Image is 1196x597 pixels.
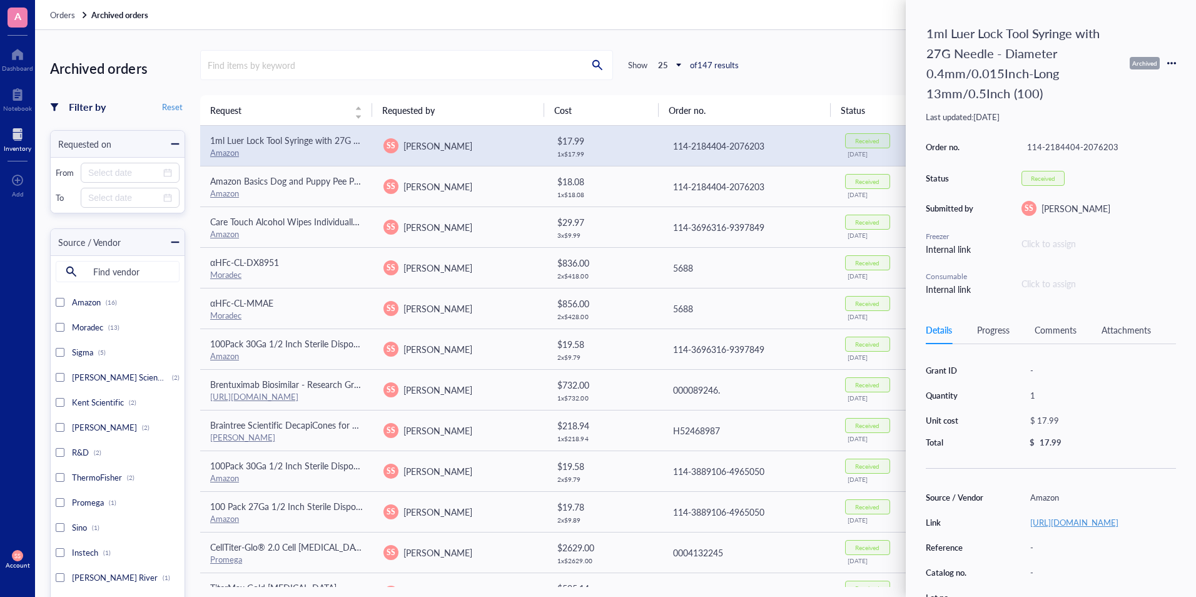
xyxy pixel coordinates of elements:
th: Request [200,95,372,125]
div: Received [855,584,879,592]
span: SS [387,547,395,558]
a: Promega [210,553,242,565]
a: Amazon [210,187,239,199]
div: Add [12,190,24,198]
span: SS [387,384,395,395]
div: Received [855,422,879,429]
span: SS [387,344,395,355]
div: Received [855,300,879,307]
div: Filter by [69,99,106,115]
div: 3 x $ 9.99 [557,232,651,239]
div: From [56,167,76,178]
div: of 147 results [690,59,739,71]
a: Orders [50,9,89,21]
div: 1 x $ 732.00 [557,394,651,402]
div: Account [6,561,30,569]
span: [PERSON_NAME] [403,546,472,559]
div: 114-3696316-9397849 [673,342,825,356]
div: 2 x $ 428.00 [557,313,651,320]
div: Received [1031,175,1055,182]
div: Received [855,178,879,185]
div: Received [855,503,879,511]
div: Received [855,137,879,145]
span: [PERSON_NAME] [1041,202,1110,215]
b: 25 [658,59,668,71]
div: Archived orders [50,56,185,80]
div: $ 595.14 [557,581,651,595]
div: (2) [172,374,180,381]
div: 114-2184404-2076203 [673,139,825,153]
div: [DATE] [848,150,940,158]
div: (2) [127,474,134,481]
div: $ 29.97 [557,215,651,229]
span: Reset [162,101,183,113]
input: Select date [88,191,161,205]
div: $ 856.00 [557,297,651,310]
div: [DATE] [848,354,940,361]
div: 1 x $ 218.94 [557,435,651,442]
span: SS [387,140,395,151]
td: 114-2184404-2076203 [662,126,835,166]
span: A [14,8,21,24]
div: Details [926,323,952,337]
div: Link [926,517,990,528]
th: Requested by [372,95,544,125]
span: SS [387,303,395,314]
div: 5688 [673,302,825,315]
a: Dashboard [2,44,33,72]
a: [PERSON_NAME] [210,431,275,443]
a: Amazon [210,472,239,484]
div: 114-2184404-2076203 [673,180,825,193]
input: Select date [88,166,161,180]
td: H52468987 [662,410,835,451]
div: [DATE] [848,272,940,280]
div: $ 836.00 [557,256,651,270]
div: 1 x $ 18.08 [557,191,651,198]
th: Cost [544,95,659,125]
div: Received [855,259,879,267]
div: Internal link [926,242,976,256]
div: 0004132245 [673,546,825,559]
span: SS [387,222,395,233]
div: Grant ID [926,365,990,376]
span: Orders [50,9,75,21]
td: 114-2184404-2076203 [662,166,835,207]
span: ThermoFisher [72,471,122,483]
div: [DATE] [848,232,940,239]
span: [PERSON_NAME] [403,140,472,152]
div: - [1025,539,1176,556]
button: Reset [160,99,185,115]
div: $ 19.78 [557,500,651,514]
div: 114-3696316-9397849 [673,220,825,234]
td: 114-3889106-4965050 [662,451,835,491]
div: - [1025,564,1176,581]
div: 2 x $ 418.00 [557,272,651,280]
td: 114-3889106-4965050 [662,491,835,532]
div: To [56,192,76,203]
div: $ [1030,437,1035,448]
div: Received [855,544,879,551]
span: αHFc-CL-MMAE [210,297,273,309]
a: Moradec [210,309,241,321]
div: Show [628,59,647,71]
div: Freezer [926,231,976,242]
div: Comments [1035,323,1077,337]
th: Status [831,95,945,125]
div: 114-3889106-4965050 [673,464,825,478]
span: R&D [72,446,89,458]
div: (2) [142,424,149,431]
span: SS [387,425,395,436]
a: Amazon [210,513,239,524]
div: Amazon [1025,489,1176,506]
div: Total [926,437,990,448]
span: CellTiter-Glo® 2.0 Cell [MEDICAL_DATA] [210,541,367,553]
div: Last updated: [DATE] [926,111,1176,123]
div: 17.99 [1040,437,1062,448]
span: Instech [72,546,98,558]
span: 100Pack 30Ga 1/2 Inch Sterile Disposable Injection Needle with Cap for Scientific and Industrial ... [210,459,742,472]
div: (2) [94,449,101,456]
div: (16) [106,298,117,306]
div: Submitted by [926,203,976,214]
span: Amazon Basics Dog and Puppy Pee Pads, 5-Layer Leak-Proof Super Absorbent, Quick-Dry Surface, Pott... [210,175,816,187]
div: 1 x $ 17.99 [557,150,651,158]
